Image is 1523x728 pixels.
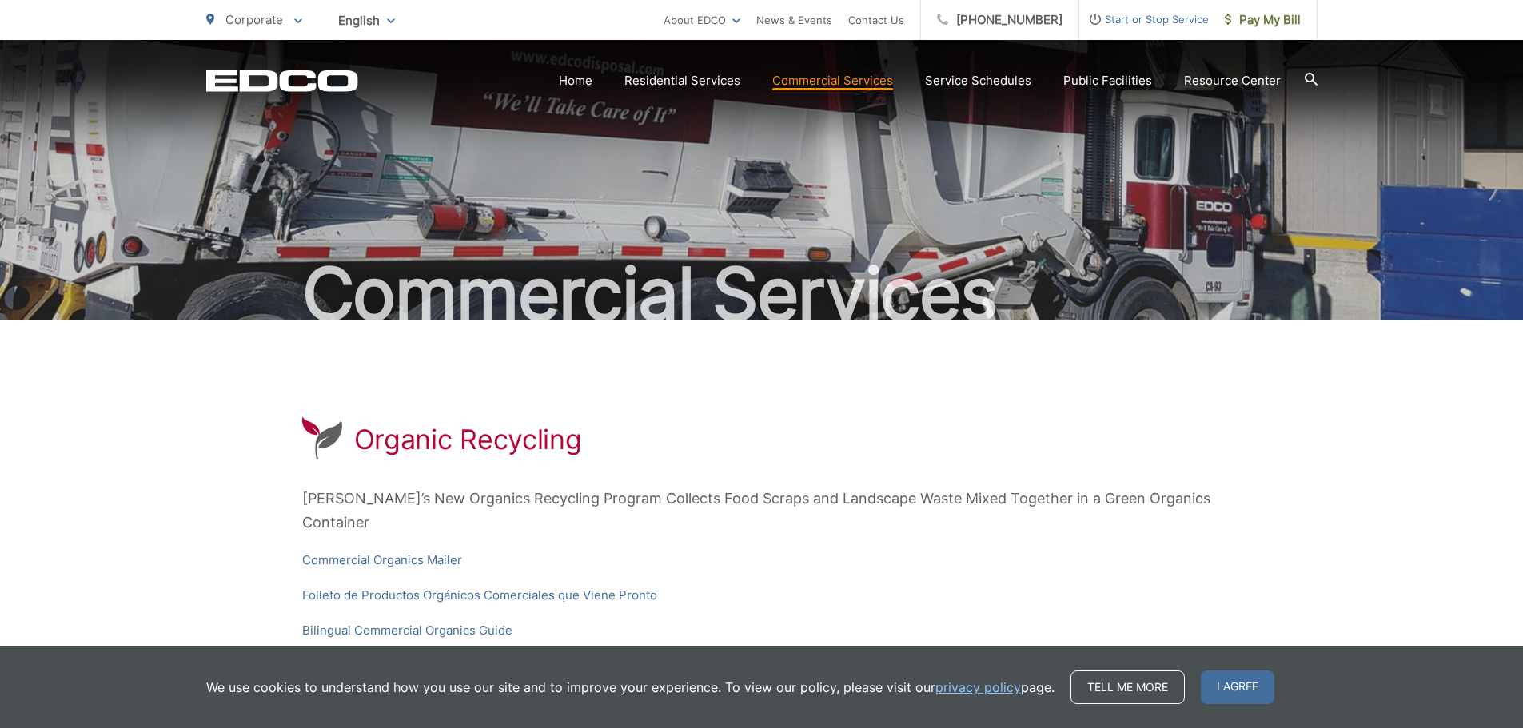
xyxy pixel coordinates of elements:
[935,678,1021,697] a: privacy policy
[756,10,832,30] a: News & Events
[1201,670,1274,704] span: I agree
[302,586,657,605] a: Folleto de Productos Orgánicos Comerciales que Viene Pronto
[1225,10,1301,30] span: Pay My Bill
[302,621,512,640] a: Bilingual Commercial Organics Guide
[772,71,893,90] a: Commercial Services
[559,71,592,90] a: Home
[206,70,358,92] a: EDCD logo. Return to the homepage.
[1184,71,1281,90] a: Resource Center
[1070,670,1185,704] a: Tell me more
[1063,71,1152,90] a: Public Facilities
[354,424,582,455] h1: Organic Recycling
[326,6,407,34] span: English
[302,551,462,570] a: Commercial Organics Mailer
[925,71,1031,90] a: Service Schedules
[206,678,1055,697] p: We use cookies to understand how you use our site and to improve your experience. To view our pol...
[302,487,1222,535] p: [PERSON_NAME]’s New Organics Recycling Program Collects Food Scraps and Landscape Waste Mixed Tog...
[206,254,1318,334] h2: Commercial Services
[624,71,740,90] a: Residential Services
[664,10,740,30] a: About EDCO
[848,10,904,30] a: Contact Us
[225,12,283,27] span: Corporate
